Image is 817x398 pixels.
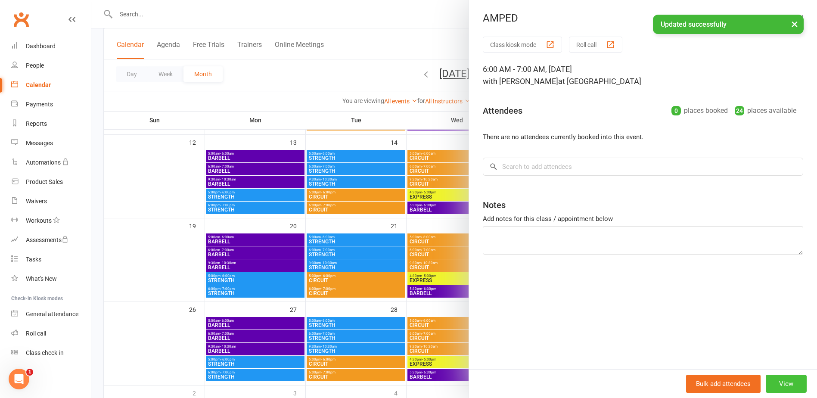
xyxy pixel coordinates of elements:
a: Reports [11,114,91,134]
input: Search to add attendees [483,158,803,176]
div: 0 [671,106,681,115]
button: View [766,375,807,393]
li: There are no attendees currently booked into this event. [483,132,803,142]
div: Updated successfully [653,15,804,34]
div: places booked [671,105,728,117]
div: Messages [26,140,53,146]
div: Dashboard [26,43,56,50]
a: Assessments [11,230,91,250]
a: Clubworx [10,9,32,30]
div: Workouts [26,217,52,224]
div: Payments [26,101,53,108]
a: What's New [11,269,91,289]
div: 6:00 AM - 7:00 AM, [DATE] [483,63,803,87]
a: Calendar [11,75,91,95]
button: × [787,15,802,33]
a: Dashboard [11,37,91,56]
div: Add notes for this class / appointment below [483,214,803,224]
div: Reports [26,120,47,127]
div: Attendees [483,105,522,117]
a: Class kiosk mode [11,343,91,363]
div: Automations [26,159,61,166]
a: Roll call [11,324,91,343]
a: Automations [11,153,91,172]
div: General attendance [26,311,78,317]
div: 24 [735,106,744,115]
div: Calendar [26,81,51,88]
button: Roll call [569,37,622,53]
div: Class check-in [26,349,64,356]
a: Workouts [11,211,91,230]
a: Tasks [11,250,91,269]
div: places available [735,105,796,117]
span: at [GEOGRAPHIC_DATA] [558,77,641,86]
div: People [26,62,44,69]
iframe: Intercom live chat [9,369,29,389]
a: Product Sales [11,172,91,192]
a: People [11,56,91,75]
div: Waivers [26,198,47,205]
a: Waivers [11,192,91,211]
span: 1 [26,369,33,376]
button: Class kiosk mode [483,37,562,53]
a: Messages [11,134,91,153]
div: Tasks [26,256,41,263]
span: with [PERSON_NAME] [483,77,558,86]
a: General attendance kiosk mode [11,305,91,324]
div: Assessments [26,236,68,243]
div: What's New [26,275,57,282]
div: Roll call [26,330,46,337]
div: Product Sales [26,178,63,185]
div: Notes [483,199,506,211]
button: Bulk add attendees [686,375,761,393]
div: AMPED [469,12,817,24]
a: Payments [11,95,91,114]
